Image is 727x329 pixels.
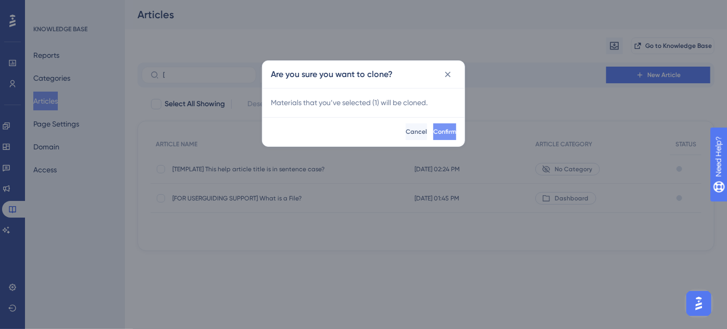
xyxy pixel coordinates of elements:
[271,68,393,81] h2: Are you sure you want to clone?
[406,128,427,136] span: Cancel
[433,128,456,136] span: Confirm
[271,96,456,109] span: Materials that you’ve selected ( 1 ) will be cloned.
[683,288,715,319] iframe: UserGuiding AI Assistant Launcher
[24,3,65,15] span: Need Help?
